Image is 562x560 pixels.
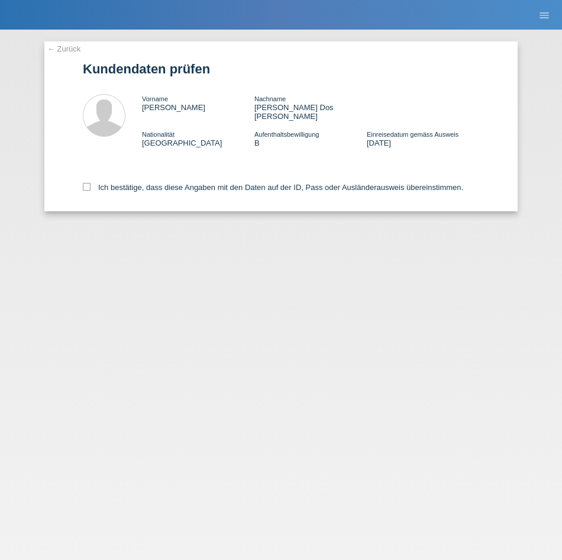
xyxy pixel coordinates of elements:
[367,130,479,147] div: [DATE]
[83,62,479,76] h1: Kundendaten prüfen
[142,94,254,112] div: [PERSON_NAME]
[254,95,286,102] span: Nachname
[254,131,319,138] span: Aufenthaltsbewilligung
[142,131,175,138] span: Nationalität
[254,130,367,147] div: B
[83,183,463,192] label: Ich bestätige, dass diese Angaben mit den Daten auf der ID, Pass oder Ausländerausweis übereinsti...
[254,94,367,121] div: [PERSON_NAME] Dos [PERSON_NAME]
[142,95,168,102] span: Vorname
[538,9,550,21] i: menu
[142,130,254,147] div: [GEOGRAPHIC_DATA]
[367,131,458,138] span: Einreisedatum gemäss Ausweis
[532,11,556,18] a: menu
[47,44,80,53] a: ← Zurück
